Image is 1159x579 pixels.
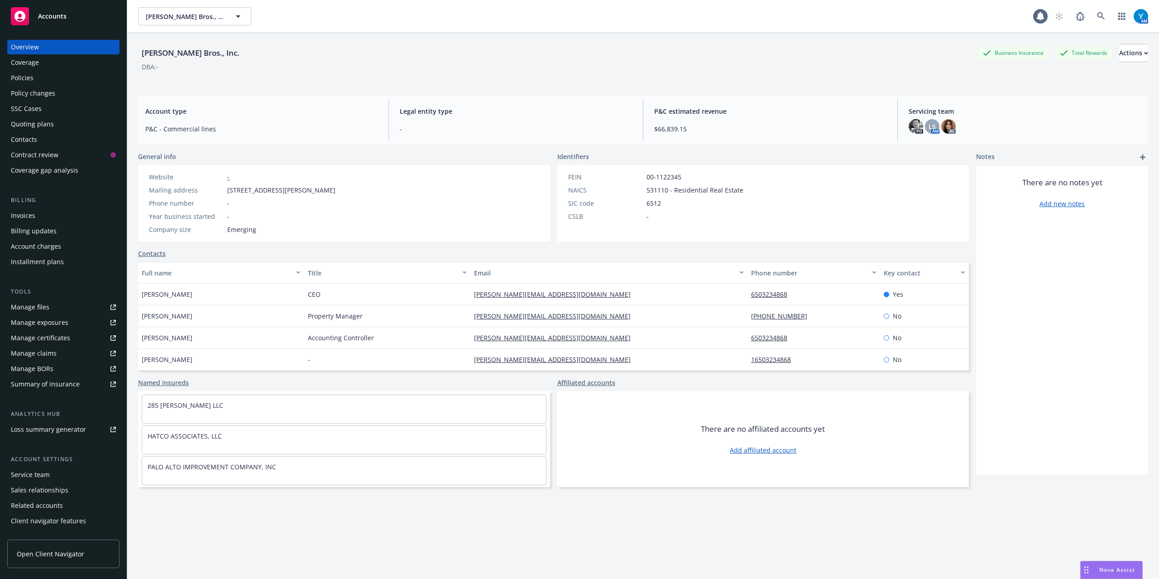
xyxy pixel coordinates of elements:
div: DBA: - [142,62,158,72]
button: Key contact [880,262,969,284]
div: Account charges [11,239,61,254]
a: Overview [7,40,120,54]
div: Contacts [11,132,37,147]
div: Full name [142,268,291,278]
button: Phone number [747,262,881,284]
span: P&C estimated revenue [654,106,886,116]
a: PALO ALTO IMPROVEMENT COMPANY, INC [148,463,276,471]
span: [PERSON_NAME] Bros., Inc. [146,12,224,21]
div: Account settings [7,455,120,464]
a: Quoting plans [7,117,120,131]
a: Client navigator features [7,514,120,528]
span: Legal entity type [400,106,632,116]
div: FEIN [568,172,643,182]
span: Yes [893,289,903,299]
a: Add affiliated account [730,445,796,455]
span: 6512 [647,198,661,208]
a: SSC Cases [7,101,120,116]
div: Policies [11,71,34,85]
span: CEO [308,289,321,299]
span: - [227,198,230,208]
a: Installment plans [7,255,120,269]
a: Contacts [138,249,166,258]
span: [PERSON_NAME] [142,311,192,321]
img: photo [941,119,956,134]
a: Loss summary generator [7,422,120,437]
div: Service team [11,468,50,482]
span: There are no affiliated accounts yet [701,424,825,434]
div: Billing updates [11,224,57,238]
button: Nova Assist [1080,561,1143,579]
span: [PERSON_NAME] [142,289,192,299]
button: Actions [1119,44,1148,62]
div: Website [149,172,224,182]
div: Client access [11,529,50,544]
div: Quoting plans [11,117,54,131]
span: 00-1122345 [647,172,681,182]
span: Account type [145,106,378,116]
div: SIC code [568,198,643,208]
a: 16503234868 [751,355,798,364]
div: Loss summary generator [11,422,86,437]
button: Title [304,262,470,284]
div: Policy changes [11,86,55,101]
button: [PERSON_NAME] Bros., Inc. [138,7,251,25]
a: [PERSON_NAME][EMAIL_ADDRESS][DOMAIN_NAME] [474,312,638,320]
div: Related accounts [11,498,63,513]
span: Nova Assist [1099,566,1135,574]
span: LS [929,122,936,131]
a: Service team [7,468,120,482]
a: Manage exposures [7,315,120,330]
span: Accounting Controller [308,333,374,343]
a: Manage certificates [7,331,120,345]
div: Sales relationships [11,483,68,497]
span: General info [138,152,176,161]
span: Open Client Navigator [17,549,84,559]
div: Total Rewards [1055,47,1112,58]
div: Company size [149,225,224,234]
div: Installment plans [11,255,64,269]
div: Overview [11,40,39,54]
span: No [893,311,901,321]
span: [PERSON_NAME] [142,355,192,364]
a: add [1137,152,1148,163]
a: Policy changes [7,86,120,101]
div: Tools [7,287,120,296]
div: NAICS [568,185,643,195]
a: 6503234868 [751,290,795,299]
div: Manage files [11,300,49,314]
div: [PERSON_NAME] Bros., Inc. [138,47,243,59]
a: Start snowing [1050,7,1068,25]
a: Contacts [7,132,120,147]
span: $66,839.15 [654,124,886,134]
div: Analytics hub [7,410,120,419]
div: Manage exposures [11,315,68,330]
a: Manage BORs [7,362,120,376]
span: [PERSON_NAME] [142,333,192,343]
div: CSLB [568,212,643,221]
div: Contract review [11,148,58,162]
button: Full name [138,262,304,284]
a: Client access [7,529,120,544]
span: Servicing team [909,106,1141,116]
div: Coverage [11,55,39,70]
span: 531110 - Residential Real Estate [647,185,743,195]
div: Mailing address [149,185,224,195]
a: Report a Bug [1071,7,1089,25]
a: Manage files [7,300,120,314]
a: 285 [PERSON_NAME] LLC [148,401,223,410]
a: HATCO ASSOCIATES, LLC [148,432,222,440]
span: - [400,124,632,134]
a: Related accounts [7,498,120,513]
span: There are no notes yet [1022,177,1102,188]
a: Invoices [7,208,120,223]
a: Manage claims [7,346,120,361]
a: Contract review [7,148,120,162]
a: Add new notes [1039,199,1085,208]
a: [PHONE_NUMBER] [751,312,814,320]
span: P&C - Commercial lines [145,124,378,134]
span: Property Manager [308,311,363,321]
span: Identifiers [557,152,589,161]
